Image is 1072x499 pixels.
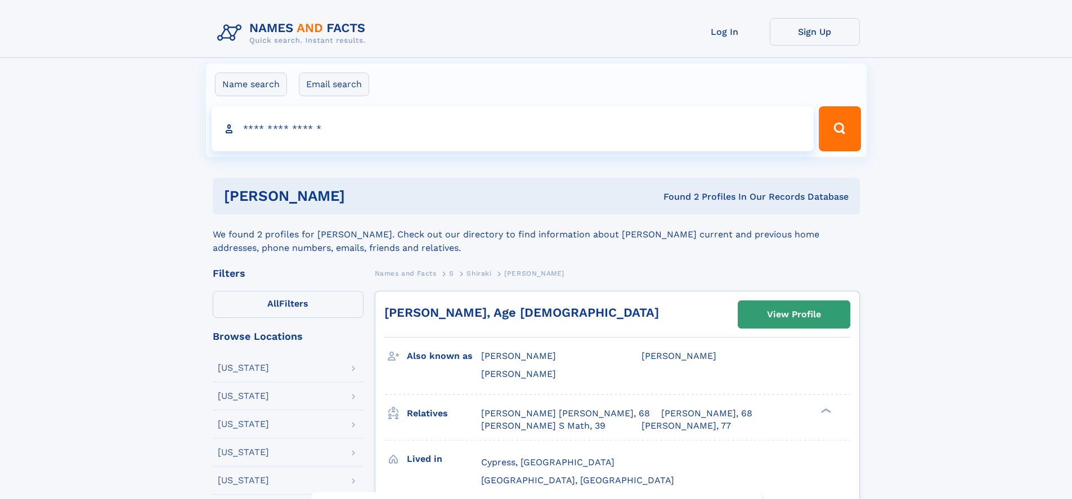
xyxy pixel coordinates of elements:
[218,363,269,372] div: [US_STATE]
[407,347,481,366] h3: Also known as
[224,189,504,203] h1: [PERSON_NAME]
[767,302,821,327] div: View Profile
[661,407,752,420] a: [PERSON_NAME], 68
[481,457,615,467] span: Cypress, [GEOGRAPHIC_DATA]
[481,475,674,485] span: [GEOGRAPHIC_DATA], [GEOGRAPHIC_DATA]
[449,269,454,277] span: S
[738,301,850,328] a: View Profile
[299,73,369,96] label: Email search
[212,106,814,151] input: search input
[213,214,860,255] div: We found 2 profiles for [PERSON_NAME]. Check out our directory to find information about [PERSON_...
[384,305,659,320] a: [PERSON_NAME], Age [DEMOGRAPHIC_DATA]
[481,368,556,379] span: [PERSON_NAME]
[218,448,269,457] div: [US_STATE]
[213,268,364,278] div: Filters
[770,18,860,46] a: Sign Up
[467,269,491,277] span: Shiraki
[218,420,269,429] div: [US_STATE]
[504,269,564,277] span: [PERSON_NAME]
[213,18,375,48] img: Logo Names and Facts
[642,350,716,361] span: [PERSON_NAME]
[481,350,556,361] span: [PERSON_NAME]
[467,266,491,280] a: Shiraki
[213,331,364,341] div: Browse Locations
[375,266,437,280] a: Names and Facts
[818,407,832,414] div: ❯
[267,298,279,309] span: All
[218,476,269,485] div: [US_STATE]
[449,266,454,280] a: S
[680,18,770,46] a: Log In
[213,291,364,318] label: Filters
[215,73,287,96] label: Name search
[642,420,731,432] a: [PERSON_NAME], 77
[407,449,481,469] h3: Lived in
[504,191,849,203] div: Found 2 Profiles In Our Records Database
[407,404,481,423] h3: Relatives
[481,407,650,420] a: [PERSON_NAME] [PERSON_NAME], 68
[819,106,860,151] button: Search Button
[218,392,269,401] div: [US_STATE]
[481,420,605,432] a: [PERSON_NAME] S Math, 39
